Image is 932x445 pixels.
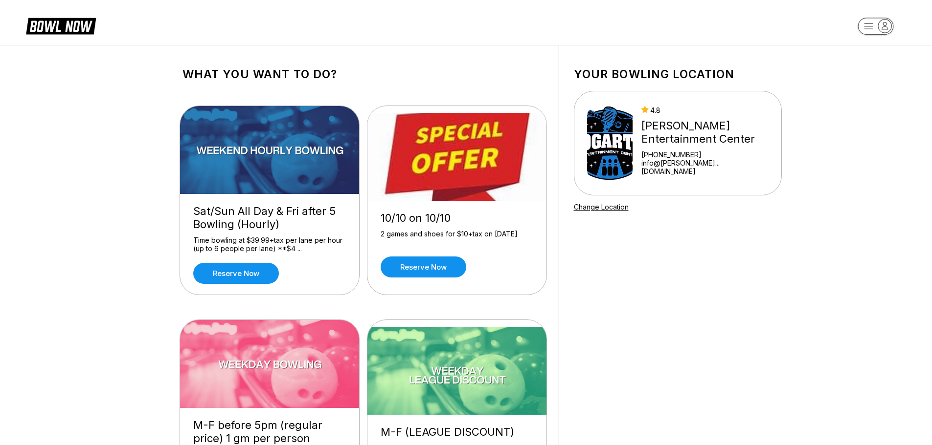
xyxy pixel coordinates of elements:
[180,106,360,194] img: Sat/Sun All Day & Fri after 5 Bowling (Hourly)
[574,67,782,81] h1: Your bowling location
[381,425,533,439] div: M-F (LEAGUE DISCOUNT)
[193,236,346,253] div: Time bowling at $39.99+tax per lane per hour (up to 6 people per lane) **$4 ...
[381,230,533,247] div: 2 games and shoes for $10+tax on [DATE]
[587,106,633,180] img: Bogart's Entertainment Center
[180,320,360,408] img: M-F before 5pm (regular price) 1 gm per person
[381,212,533,225] div: 10/10 on 10/10
[641,150,769,159] div: [PHONE_NUMBER]
[182,67,544,81] h1: What you want to do?
[367,327,547,415] img: M-F (LEAGUE DISCOUNT)
[193,263,279,284] a: Reserve now
[193,205,346,231] div: Sat/Sun All Day & Fri after 5 Bowling (Hourly)
[641,119,769,146] div: [PERSON_NAME] Entertainment Center
[193,419,346,445] div: M-F before 5pm (regular price) 1 gm per person
[381,256,466,277] a: Reserve now
[367,113,547,201] img: 10/10 on 10/10
[574,203,629,211] a: Change Location
[641,159,769,175] a: info@[PERSON_NAME]...[DOMAIN_NAME]
[641,106,769,114] div: 4.8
